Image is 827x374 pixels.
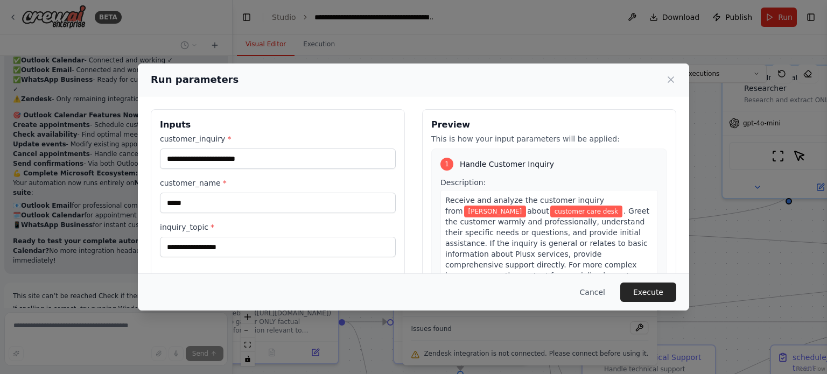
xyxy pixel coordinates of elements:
h3: Inputs [160,118,396,131]
button: Cancel [571,283,614,302]
p: This is how your input parameters will be applied: [431,133,667,144]
h3: Preview [431,118,667,131]
button: Execute [620,283,676,302]
label: customer_inquiry [160,133,396,144]
span: Variable: customer_name [464,206,527,217]
label: inquiry_topic [160,222,396,232]
h2: Run parameters [151,72,239,87]
span: Variable: inquiry_topic [550,206,622,217]
span: . Greet the customer warmly and professionally, understand their specific needs or questions, and... [445,207,649,280]
span: Receive and analyze the customer inquiry from [445,196,604,215]
span: Description: [440,178,486,187]
div: 1 [440,158,453,171]
span: Handle Customer Inquiry [460,159,554,170]
span: about [527,207,549,215]
label: customer_name [160,178,396,188]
